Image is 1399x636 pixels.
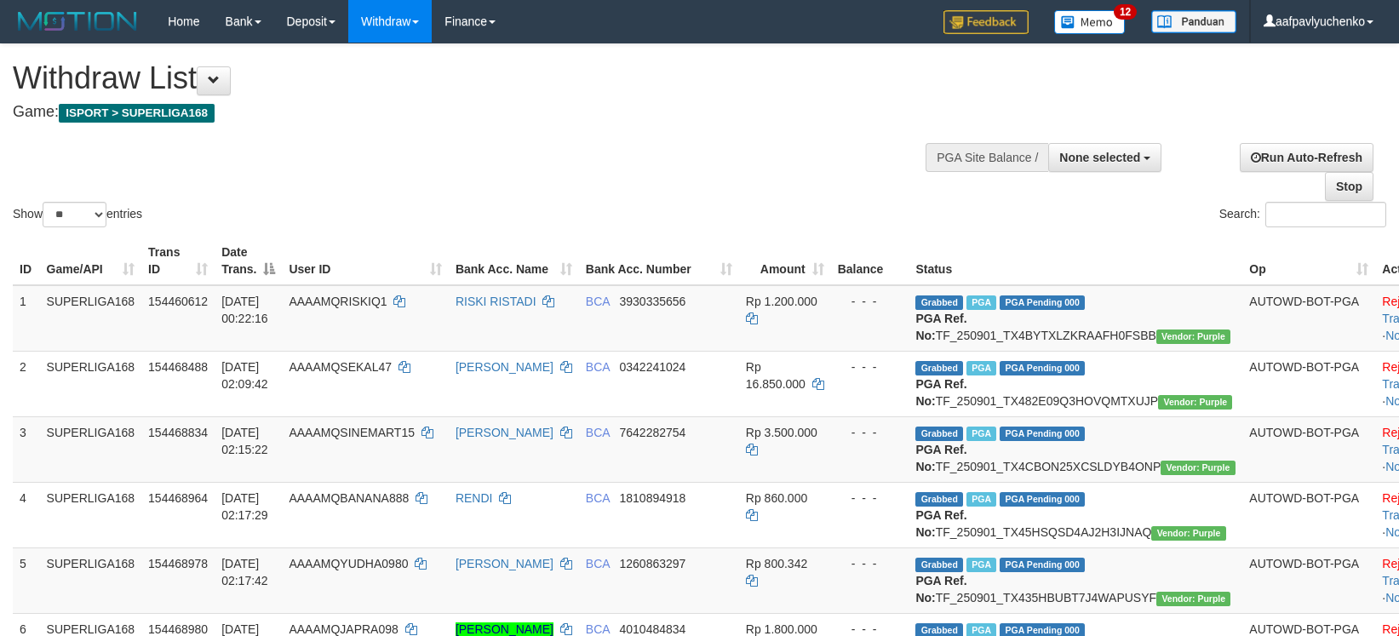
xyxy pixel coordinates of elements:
span: Grabbed [915,295,963,310]
th: Date Trans.: activate to sort column descending [215,237,282,285]
th: Bank Acc. Name: activate to sort column ascending [449,237,579,285]
span: PGA Pending [1000,558,1085,572]
span: Copy 1810894918 to clipboard [619,491,685,505]
span: BCA [586,295,610,308]
td: SUPERLIGA168 [40,482,142,547]
td: SUPERLIGA168 [40,416,142,482]
span: [DATE] 02:17:42 [221,557,268,587]
b: PGA Ref. No: [915,312,966,342]
th: User ID: activate to sort column ascending [282,237,448,285]
select: Showentries [43,202,106,227]
th: Amount: activate to sort column ascending [739,237,831,285]
td: TF_250901_TX4CBON25XCSLDYB4ONP [909,416,1242,482]
div: - - - [838,555,903,572]
span: 154468978 [148,557,208,570]
span: PGA Pending [1000,361,1085,375]
span: [DATE] 02:09:42 [221,360,268,391]
span: Rp 800.342 [746,557,807,570]
span: PGA Pending [1000,492,1085,507]
a: [PERSON_NAME] [456,360,553,374]
span: 12 [1114,4,1137,20]
td: TF_250901_TX4BYTXLZKRAAFH0FSBB [909,285,1242,352]
th: Game/API: activate to sort column ascending [40,237,142,285]
td: TF_250901_TX45HSQSD4AJ2H3IJNAQ [909,482,1242,547]
span: BCA [586,426,610,439]
h4: Game: [13,104,915,121]
span: PGA Pending [1000,427,1085,441]
th: Balance [831,237,909,285]
button: None selected [1048,143,1161,172]
span: BCA [586,360,610,374]
span: Rp 16.850.000 [746,360,806,391]
td: 4 [13,482,40,547]
th: Bank Acc. Number: activate to sort column ascending [579,237,739,285]
span: None selected [1059,151,1140,164]
td: AUTOWD-BOT-PGA [1242,416,1375,482]
span: Vendor URL: https://trx4.1velocity.biz [1156,329,1230,344]
div: - - - [838,424,903,441]
a: Stop [1325,172,1373,201]
input: Search: [1265,202,1386,227]
span: Rp 860.000 [746,491,807,505]
div: - - - [838,490,903,507]
span: Marked by aafnonsreyleab [966,295,996,310]
label: Show entries [13,202,142,227]
span: BCA [586,622,610,636]
td: AUTOWD-BOT-PGA [1242,482,1375,547]
td: AUTOWD-BOT-PGA [1242,285,1375,352]
a: Run Auto-Refresh [1240,143,1373,172]
span: AAAAMQJAPRA098 [289,622,398,636]
span: Grabbed [915,361,963,375]
span: [DATE] 02:15:22 [221,426,268,456]
span: Marked by aafnonsreyleab [966,427,996,441]
img: MOTION_logo.png [13,9,142,34]
span: Rp 1.800.000 [746,622,817,636]
span: 154468488 [148,360,208,374]
span: Copy 7642282754 to clipboard [619,426,685,439]
span: AAAAMQSINEMART15 [289,426,415,439]
img: Feedback.jpg [943,10,1029,34]
th: ID [13,237,40,285]
label: Search: [1219,202,1386,227]
img: Button%20Memo.svg [1054,10,1126,34]
td: 5 [13,547,40,613]
th: Status [909,237,1242,285]
td: SUPERLIGA168 [40,285,142,352]
span: [DATE] 00:22:16 [221,295,268,325]
span: ISPORT > SUPERLIGA168 [59,104,215,123]
span: Copy 3930335656 to clipboard [619,295,685,308]
span: AAAAMQSEKAL47 [289,360,392,374]
span: Grabbed [915,427,963,441]
b: PGA Ref. No: [915,508,966,539]
span: Copy 0342241024 to clipboard [619,360,685,374]
span: Rp 3.500.000 [746,426,817,439]
span: 154468964 [148,491,208,505]
th: Trans ID: activate to sort column ascending [141,237,215,285]
h1: Withdraw List [13,61,915,95]
div: - - - [838,358,903,375]
td: AUTOWD-BOT-PGA [1242,547,1375,613]
td: 2 [13,351,40,416]
img: panduan.png [1151,10,1236,33]
td: TF_250901_TX482E09Q3HOVQMTXUJP [909,351,1242,416]
span: BCA [586,557,610,570]
span: Rp 1.200.000 [746,295,817,308]
b: PGA Ref. No: [915,443,966,473]
b: PGA Ref. No: [915,377,966,408]
span: AAAAMQBANANA888 [289,491,409,505]
span: Copy 4010484834 to clipboard [619,622,685,636]
span: [DATE] 02:17:29 [221,491,268,522]
span: 154468834 [148,426,208,439]
a: RENDI [456,491,493,505]
span: Marked by aafchoeunmanni [966,492,996,507]
span: 154460612 [148,295,208,308]
div: - - - [838,293,903,310]
span: Vendor URL: https://trx4.1velocity.biz [1158,395,1232,410]
span: Vendor URL: https://trx4.1velocity.biz [1156,592,1230,606]
td: 1 [13,285,40,352]
span: BCA [586,491,610,505]
a: RISKI RISTADI [456,295,536,308]
span: AAAAMQRISKIQ1 [289,295,387,308]
b: PGA Ref. No: [915,574,966,604]
span: Marked by aafnonsreyleab [966,361,996,375]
